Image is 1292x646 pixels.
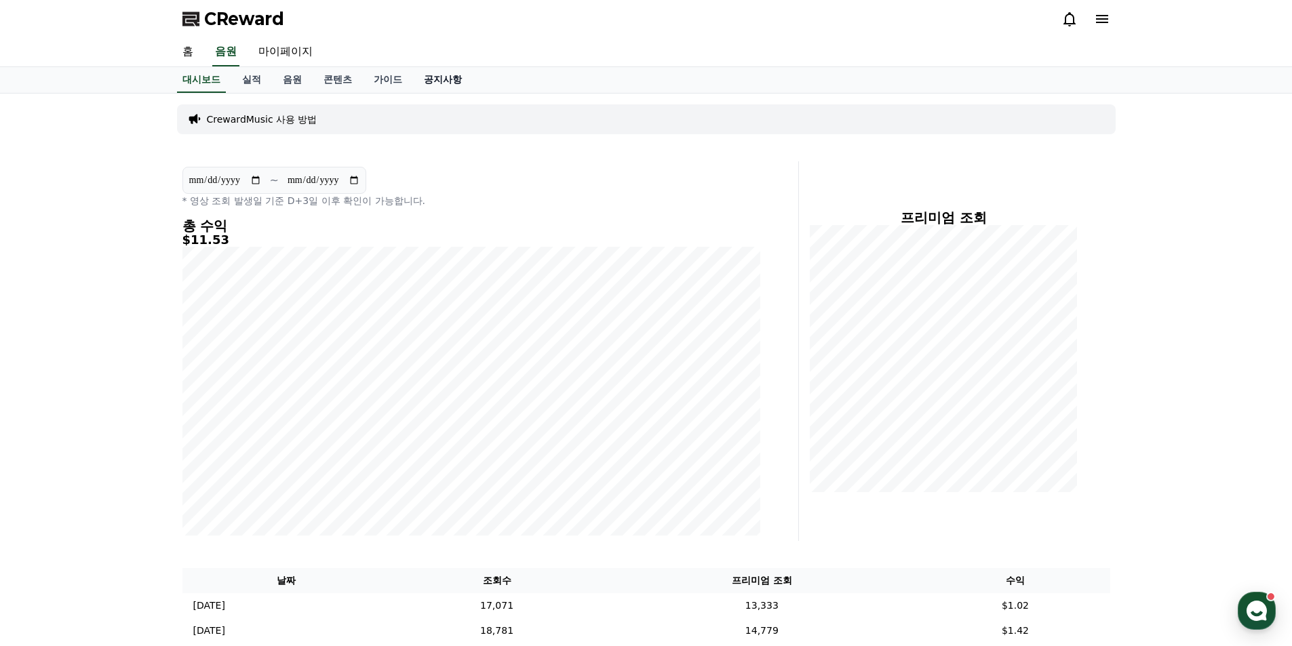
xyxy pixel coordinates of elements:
[124,451,140,462] span: 대화
[177,67,226,93] a: 대시보드
[193,599,225,613] p: [DATE]
[920,593,1110,618] td: $1.02
[212,38,239,66] a: 음원
[603,593,920,618] td: 13,333
[248,38,324,66] a: 마이페이지
[43,450,51,461] span: 홈
[182,233,760,247] h5: $11.53
[182,218,760,233] h4: 총 수익
[90,430,175,464] a: 대화
[391,593,604,618] td: 17,071
[920,568,1110,593] th: 수익
[413,67,473,93] a: 공지사항
[363,67,413,93] a: 가이드
[172,38,204,66] a: 홈
[391,568,604,593] th: 조회수
[182,8,284,30] a: CReward
[313,67,363,93] a: 콘텐츠
[391,618,604,643] td: 18,781
[175,430,260,464] a: 설정
[210,450,226,461] span: 설정
[182,194,760,207] p: * 영상 조회 발생일 기준 D+3일 이후 확인이 가능합니다.
[204,8,284,30] span: CReward
[4,430,90,464] a: 홈
[193,624,225,638] p: [DATE]
[207,113,317,126] a: CrewardMusic 사용 방법
[603,568,920,593] th: 프리미엄 조회
[270,172,279,188] p: ~
[272,67,313,93] a: 음원
[182,568,391,593] th: 날짜
[603,618,920,643] td: 14,779
[920,618,1110,643] td: $1.42
[231,67,272,93] a: 실적
[810,210,1078,225] h4: 프리미엄 조회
